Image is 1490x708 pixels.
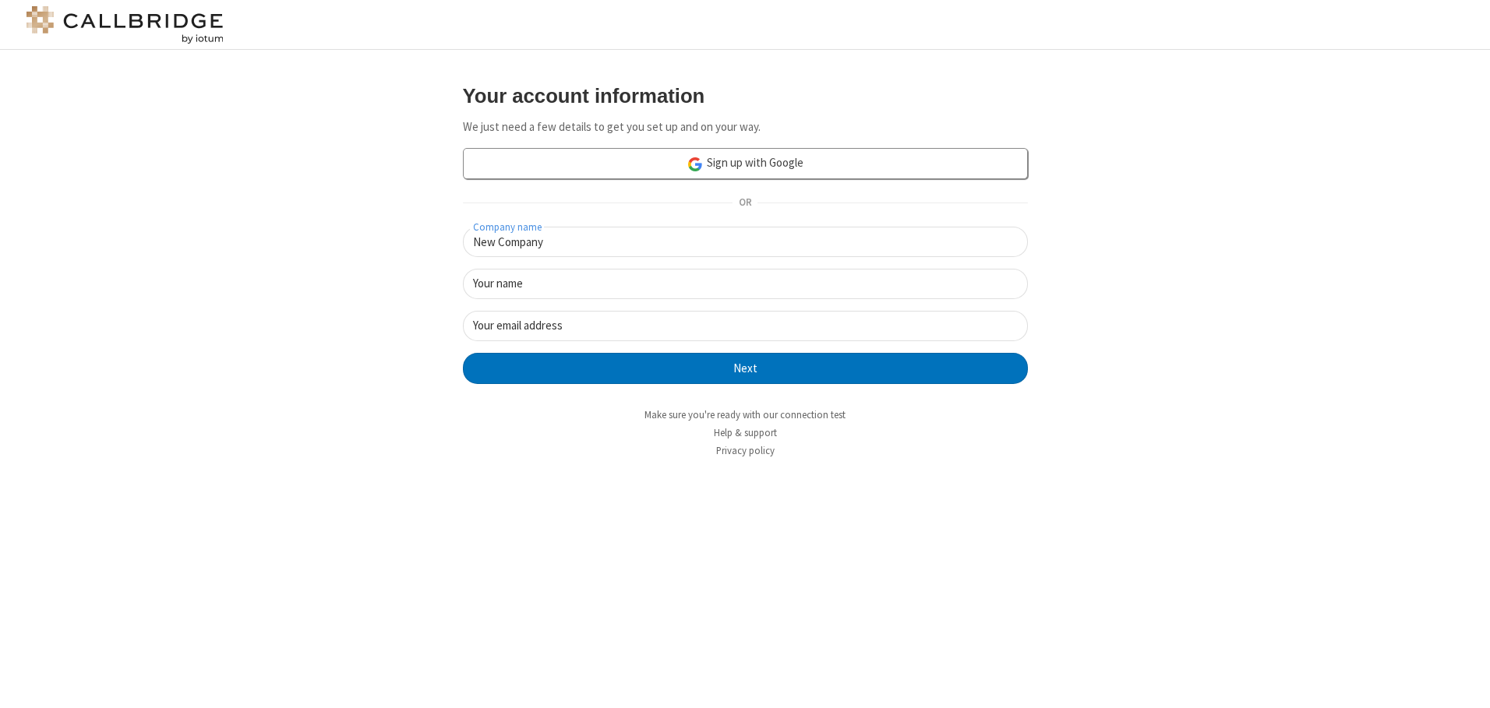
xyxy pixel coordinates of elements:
input: Company name [463,227,1028,257]
a: Make sure you're ready with our connection test [644,408,846,421]
button: Next [463,353,1028,384]
img: google-icon.png [687,156,704,173]
p: We just need a few details to get you set up and on your way. [463,118,1028,136]
img: logo@2x.png [23,6,226,44]
a: Help & support [714,426,777,439]
h3: Your account information [463,85,1028,107]
a: Sign up with Google [463,148,1028,179]
input: Your email address [463,311,1028,341]
input: Your name [463,269,1028,299]
a: Privacy policy [716,444,775,457]
span: OR [733,192,757,214]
